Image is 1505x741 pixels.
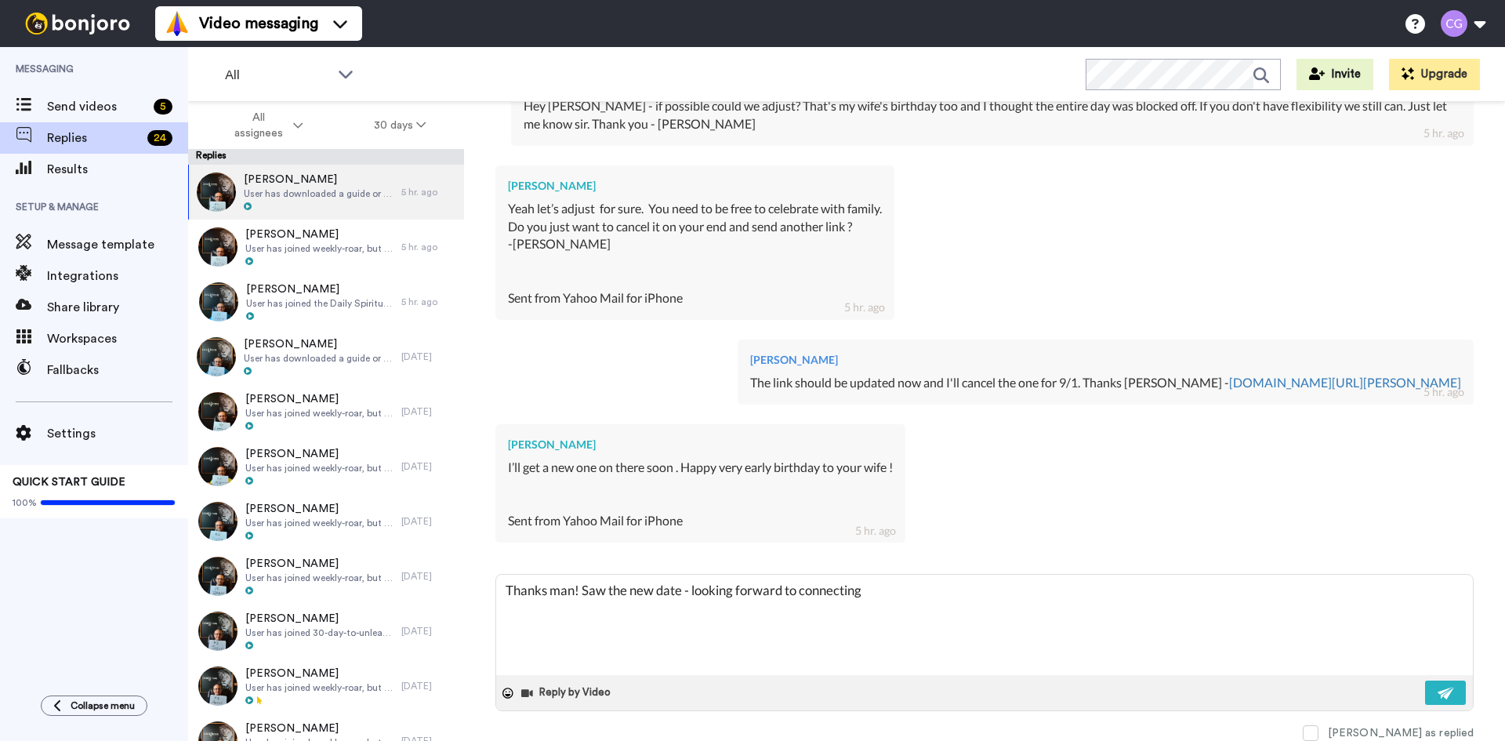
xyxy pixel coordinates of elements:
div: [DATE] [401,625,456,637]
span: [PERSON_NAME] [245,227,393,242]
button: Invite [1296,59,1373,90]
span: [PERSON_NAME] [246,282,393,297]
span: User has joined weekly-roar, but is not in Mighty Networks. [245,681,393,694]
div: [DATE] [401,680,456,692]
img: bj-logo-header-white.svg [19,13,136,35]
span: [PERSON_NAME] [245,721,393,736]
button: Collapse menu [41,696,147,716]
span: [PERSON_NAME] [245,446,393,462]
div: 24 [147,130,172,146]
span: User has joined weekly-roar, but is not in Mighty Networks. [245,407,393,420]
div: I’ll get a new one on there soon . Happy very early birthday to your wife ! Sent from Yahoo Mail ... [508,459,893,530]
span: User has joined weekly-roar, but is not in Mighty Networks. [245,517,393,529]
span: User has joined 30-day-to-unleash, but is not in Mighty Networks. [245,627,393,639]
img: da7a8a6d-b0e2-4f4f-a1da-60881be82b73-thumb.jpg [198,557,238,596]
a: [PERSON_NAME]User has downloaded a guide or filled out a form that is not Weekly Roar, 30 Days or... [188,165,464,220]
img: ae31d59b-7989-487f-b9db-f61f650fd8e2-thumb.jpg [199,282,238,321]
span: Share library [47,298,188,317]
span: [PERSON_NAME] [245,556,393,572]
div: [PERSON_NAME] as replied [1328,725,1474,741]
a: [PERSON_NAME]User has joined weekly-roar, but is not in Mighty Networks.[DATE] [188,384,464,439]
div: [DATE] [401,460,456,473]
a: [DOMAIN_NAME][URL][PERSON_NAME] [1229,375,1461,390]
a: [PERSON_NAME]User has downloaded a guide or filled out a form that is not Weekly Roar, 30 Days or... [188,329,464,384]
span: 100% [13,496,37,509]
div: 5 hr. ago [855,523,896,539]
div: 5 hr. ago [1423,384,1464,400]
textarea: Thanks man! Saw the new date - looking forward to connecting [496,575,1473,675]
span: [PERSON_NAME] [245,391,393,407]
button: 30 days [339,111,462,140]
button: Upgrade [1389,59,1480,90]
div: 5 hr. ago [401,186,456,198]
div: 5 hr. ago [1423,125,1464,141]
span: Message template [47,235,188,254]
span: All [225,66,330,85]
span: [PERSON_NAME] [244,172,393,187]
span: User has joined weekly-roar, but is not in Mighty Networks. [245,462,393,474]
span: Settings [47,424,188,443]
div: Replies [188,149,464,165]
div: [DATE] [401,570,456,583]
div: 5 hr. ago [401,241,456,253]
img: 17e959a0-baf9-4947-86ac-bb59ab0b8d23-thumb.jpg [198,392,238,431]
span: Send videos [47,97,147,116]
img: vm-color.svg [165,11,190,36]
span: All assignees [227,110,290,141]
a: [PERSON_NAME]User has joined the Daily Spiritual Kick Off5 hr. ago [188,274,464,329]
button: All assignees [191,104,339,147]
div: 5 [154,99,172,114]
span: User has joined weekly-roar, but is not in Mighty Networks. [245,572,393,584]
div: [DATE] [401,405,456,418]
div: The link should be updated now and I'll cancel the one for 9/1. Thanks [PERSON_NAME] - [750,374,1461,392]
span: QUICK START GUIDE [13,477,125,488]
a: [PERSON_NAME]User has joined weekly-roar, but is not in Mighty Networks.[DATE] [188,494,464,549]
span: [PERSON_NAME] [244,336,393,352]
span: Replies [47,129,141,147]
img: 93730af7-cb1e-4d85-a092-be4b591c04ca-thumb.jpg [197,173,236,212]
a: [PERSON_NAME]User has joined 30-day-to-unleash, but is not in Mighty Networks.[DATE] [188,604,464,659]
img: 0a4bed3b-cc8f-40b4-8f26-9447b0659536-thumb.jpg [198,227,238,267]
img: b5b3f546-fd27-4502-a231-54029f1d9c12-thumb.jpg [198,447,238,486]
span: [PERSON_NAME] [245,501,393,517]
div: Yeah let’s adjust for sure. You need to be free to celebrate with family. Do you just want to can... [508,200,882,307]
span: Collapse menu [71,699,135,712]
a: [PERSON_NAME]User has joined weekly-roar, but is not in Mighty Networks.[DATE] [188,549,464,604]
img: 37429977-85bf-48b8-ab4f-dec9dd02afe0-thumb.jpg [198,667,238,706]
div: 5 hr. ago [844,300,885,315]
button: Reply by Video [520,681,615,705]
img: edfaa29d-fc98-448d-9133-f94cd0fef1d1-thumb.jpg [198,612,238,651]
span: [PERSON_NAME] [245,611,393,627]
img: 7cf7b35a-a901-428a-ac21-114c6bca9078-thumb.jpg [198,502,238,541]
a: [PERSON_NAME]User has joined weekly-roar, but is not in Mighty Networks.[DATE] [188,659,464,714]
img: 2742ec8c-2e94-430f-8bac-e4c082f1c43b-thumb.jpg [197,337,236,376]
span: User has downloaded a guide or filled out a form that is not Weekly Roar, 30 Days or Assessment, ... [244,187,393,200]
span: [PERSON_NAME] [245,666,393,681]
div: [PERSON_NAME] [508,178,882,194]
span: Results [47,160,188,179]
span: Workspaces [47,329,188,348]
div: [DATE] [401,351,456,363]
span: User has joined weekly-roar, but is not in Mighty Networks. [245,242,393,255]
span: Fallbacks [47,361,188,380]
span: User has joined the Daily Spiritual Kick Off [246,297,393,310]
span: Integrations [47,267,188,285]
div: [DATE] [401,515,456,528]
div: [PERSON_NAME] [508,437,893,452]
div: [PERSON_NAME] [750,352,1461,368]
a: [PERSON_NAME]User has joined weekly-roar, but is not in Mighty Networks.[DATE] [188,439,464,494]
img: send-white.svg [1438,687,1455,699]
span: User has downloaded a guide or filled out a form that is not Weekly Roar, 30 Days or Assessment, ... [244,352,393,365]
span: Video messaging [199,13,318,35]
div: 5 hr. ago [401,296,456,308]
a: [PERSON_NAME]User has joined weekly-roar, but is not in Mighty Networks.5 hr. ago [188,220,464,274]
div: Hey [PERSON_NAME] - if possible could we adjust? That's my wife's birthday too and I thought the ... [524,97,1461,133]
